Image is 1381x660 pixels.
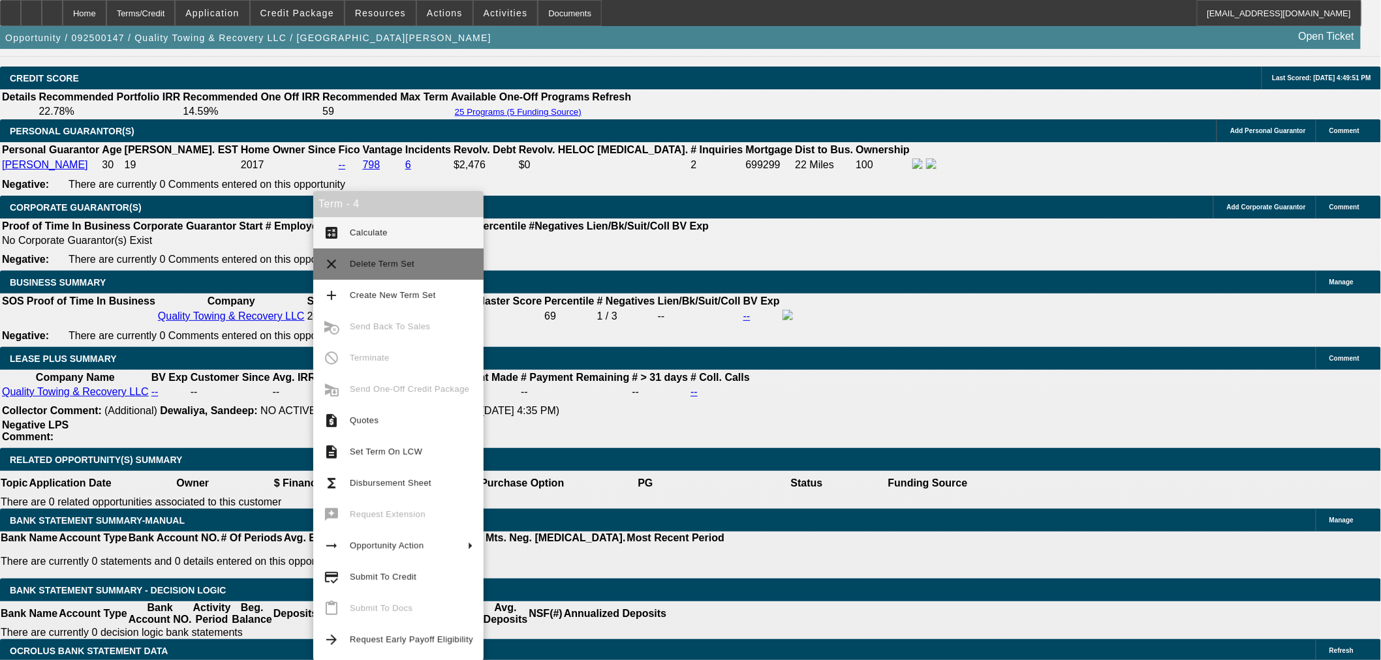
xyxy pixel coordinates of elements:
span: Refresh [1329,647,1354,654]
mat-icon: arrow_forward [324,632,339,648]
b: Personal Guarantor [2,144,99,155]
b: # Coll. Calls [690,372,750,383]
div: 69 [544,310,594,322]
td: -- [520,385,630,398]
img: facebook-icon.png [912,158,923,169]
span: Comment [1329,203,1359,211]
b: Percentile [476,220,526,232]
b: Incidents [405,144,451,155]
td: $0 [518,158,689,172]
td: 59 [322,105,449,118]
th: # Of Periods [221,532,283,545]
b: Customer Since [191,372,270,383]
span: OCROLUS BANK STATEMENT DATA [10,646,168,656]
span: There are currently 0 Comments entered on this opportunity [69,254,345,265]
th: Avg. Deposits [483,601,529,626]
mat-icon: add [324,288,339,303]
b: Negative: [2,330,49,341]
td: -- [657,309,741,323]
th: Bank Account NO. [128,532,221,545]
span: Delete Term Set [350,259,414,269]
th: Application Date [28,471,112,496]
span: BANK STATEMENT SUMMARY-MANUAL [10,515,185,526]
span: LEASE PLUS SUMMARY [10,353,117,364]
td: 100 [855,158,910,172]
b: Corporate Guarantor [133,220,236,232]
span: Bank Statement Summary - Decision Logic [10,585,226,595]
a: -- [151,386,159,397]
b: #Negatives [529,220,585,232]
td: -- [272,385,317,398]
a: -- [339,159,346,170]
span: Request Early Payoff Eligibility [350,635,473,644]
a: Quality Towing & Recovery LLC [158,310,305,322]
mat-icon: request_quote [324,413,339,428]
b: Home Owner Since [241,144,336,155]
b: Negative: [2,254,49,265]
td: -- [631,385,689,398]
span: Quotes [350,415,379,425]
b: Dewaliya, Sandeep: [160,405,257,416]
b: Vantage [363,144,403,155]
span: Add Personal Guarantor [1230,127,1306,134]
b: BV Exp [151,372,188,383]
a: 798 [363,159,380,170]
b: # > 31 days [632,372,688,383]
th: Purchase Option [480,471,565,496]
span: Submit To Credit [350,572,416,582]
span: Create New Term Set [350,290,436,300]
th: Account Type [58,601,128,626]
span: Disbursement Sheet [350,478,431,488]
b: Mortgage [746,144,793,155]
button: Activities [474,1,538,25]
span: Add Corporate Guarantor [1227,203,1306,211]
span: Resources [355,8,406,18]
td: 19 [124,158,239,172]
mat-icon: arrow_right_alt [324,538,339,554]
span: Opportunity Action [350,541,424,550]
th: Details [1,91,37,104]
button: Resources [345,1,416,25]
span: PERSONAL GUARANTOR(S) [10,126,134,136]
span: CREDIT SCORE [10,73,79,83]
img: facebook-icon.png [783,310,793,320]
span: (Additional) [104,405,157,416]
span: Opportunity / 092500147 / Quality Towing & Recovery LLC / [GEOGRAPHIC_DATA][PERSON_NAME] [5,33,491,43]
span: Manage [1329,517,1354,524]
button: Credit Package [251,1,344,25]
p: There are currently 0 statements and 0 details entered on this opportunity [1,556,724,567]
span: Calculate [350,228,388,237]
b: Age [102,144,121,155]
th: Proof of Time In Business [26,295,156,308]
span: NO ACTIVE DEAL UNDER THIS CUSTOMER ([DATE] 4:35 PM) [260,405,559,416]
span: Comment [1329,127,1359,134]
th: Refresh [592,91,632,104]
a: Quality Towing & Recovery LLC [2,386,149,397]
th: Status [726,471,888,496]
b: # Inquiries [690,144,743,155]
div: Term - 4 [313,191,484,217]
td: 14.59% [182,105,320,118]
th: Annualized Deposits [563,601,667,626]
b: Paynet Master Score [439,295,542,307]
mat-icon: calculate [324,225,339,241]
button: Actions [417,1,473,25]
span: Last Scored: [DATE] 4:49:51 PM [1272,74,1371,82]
a: -- [743,310,751,322]
b: BV Exp [672,220,709,232]
th: Deposits [273,601,318,626]
b: Revolv. HELOC [MEDICAL_DATA]. [519,144,689,155]
span: There are currently 0 Comments entered on this opportunity [69,330,345,341]
b: Ownership [856,144,910,155]
span: BUSINESS SUMMARY [10,277,106,288]
th: SOS [1,295,25,308]
td: 30 [101,158,122,172]
th: Recommended Portfolio IRR [38,91,181,104]
th: Available One-Off Programs [450,91,591,104]
div: 1 / 3 [597,310,655,322]
b: Negative: [2,179,49,190]
th: PG [565,471,726,496]
th: Recommended One Off IRR [182,91,320,104]
td: 699299 [745,158,794,172]
th: # Mts. Neg. [MEDICAL_DATA]. [476,532,627,545]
